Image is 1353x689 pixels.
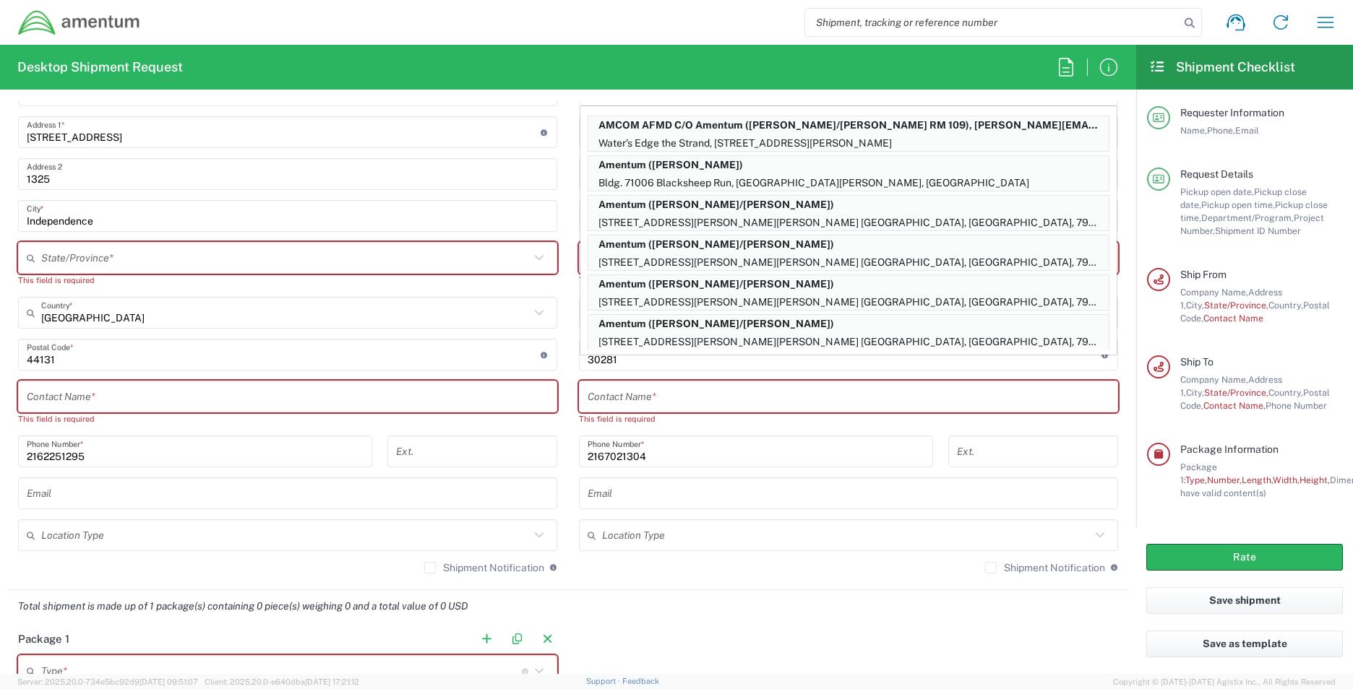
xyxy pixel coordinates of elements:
span: Pickup open time, [1201,199,1275,210]
span: Ship From [1180,269,1227,280]
span: Shipment ID Number [1215,225,1301,236]
p: [STREET_ADDRESS][PERSON_NAME][PERSON_NAME] [GEOGRAPHIC_DATA], [GEOGRAPHIC_DATA], 79918, [GEOGRAPH... [588,214,1109,232]
button: Save as template [1146,630,1343,657]
label: Shipment Notification [985,562,1105,573]
span: Email [1235,125,1259,136]
div: This field is required [18,274,557,287]
p: Amentum (Alexis Rivera/Eric MWO) [588,275,1109,293]
span: Client: 2025.20.0-e640dba [205,677,359,686]
span: Phone Number [1266,400,1327,411]
span: Country, [1268,300,1303,311]
span: Company Name, [1180,374,1248,385]
p: Amentum (Alexis Rivera/Eric MWO) [588,315,1109,333]
h2: Shipment Checklist [1149,58,1295,76]
span: Contact Name [1203,313,1263,324]
h2: Desktop Shipment Request [17,58,183,76]
span: State/Province, [1204,300,1268,311]
div: This field is required [579,412,1118,425]
p: Bldg. 71006 Blacksheep Run, [GEOGRAPHIC_DATA][PERSON_NAME], [GEOGRAPHIC_DATA] [588,174,1109,192]
span: Package Information [1180,443,1279,455]
img: dyncorp [17,9,141,36]
p: Amentum (Alexis Rivera/Elvin Carr) [588,196,1109,214]
span: Type, [1185,474,1207,485]
span: Department/Program, [1201,212,1294,223]
span: Package 1: [1180,461,1217,485]
a: Support [586,677,622,685]
span: Contact Name, [1203,400,1266,411]
span: City, [1186,300,1204,311]
p: Amentum (Alex Mundy) [588,156,1109,174]
p: Water’s Edge the Strand, [STREET_ADDRESS][PERSON_NAME] [588,134,1109,152]
span: Length, [1242,474,1273,485]
span: Ship To [1180,356,1214,368]
span: City, [1186,387,1204,398]
span: Country, [1268,387,1303,398]
h2: Package 1 [18,632,69,646]
span: [DATE] 09:51:07 [139,677,198,686]
span: Copyright © [DATE]-[DATE] Agistix Inc., All Rights Reserved [1113,675,1336,688]
p: [STREET_ADDRESS][PERSON_NAME][PERSON_NAME] [GEOGRAPHIC_DATA], [GEOGRAPHIC_DATA], 79918, [GEOGRAPH... [588,253,1109,272]
span: State/Province, [1204,387,1268,398]
span: Width, [1273,474,1300,485]
div: This field is required [579,274,1118,287]
p: AMCOM AFMD C/O Amentum (Rob Day/Terrell Bowser RM 109), terrell.bowser@amentum.com [588,116,1109,134]
span: Pickup open date, [1180,186,1254,197]
button: Save shipment [1146,587,1343,614]
span: Requester Information [1180,107,1284,118]
label: Shipment Notification [424,562,544,573]
span: Company Name, [1180,287,1248,298]
span: Number, [1207,474,1242,485]
span: Request Details [1180,168,1253,180]
p: Amentum (Alexis Rivera/Elvin Carr) [588,235,1109,253]
span: Server: 2025.20.0-734e5bc92d9 [17,677,198,686]
a: Feedback [622,677,659,685]
div: This field is required [18,412,557,425]
input: Shipment, tracking or reference number [805,9,1180,36]
span: Phone, [1207,125,1235,136]
p: [STREET_ADDRESS][PERSON_NAME][PERSON_NAME] [GEOGRAPHIC_DATA], [GEOGRAPHIC_DATA], 79918, [GEOGRAPH... [588,293,1109,311]
button: Rate [1146,544,1343,571]
p: [STREET_ADDRESS][PERSON_NAME][PERSON_NAME] [GEOGRAPHIC_DATA], [GEOGRAPHIC_DATA], 79918, [GEOGRAPH... [588,333,1109,351]
span: [DATE] 17:21:12 [305,677,359,686]
span: Height, [1300,474,1330,485]
em: Total shipment is made up of 1 package(s) containing 0 piece(s) weighing 0 and a total value of 0... [7,600,478,612]
span: Name, [1180,125,1207,136]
